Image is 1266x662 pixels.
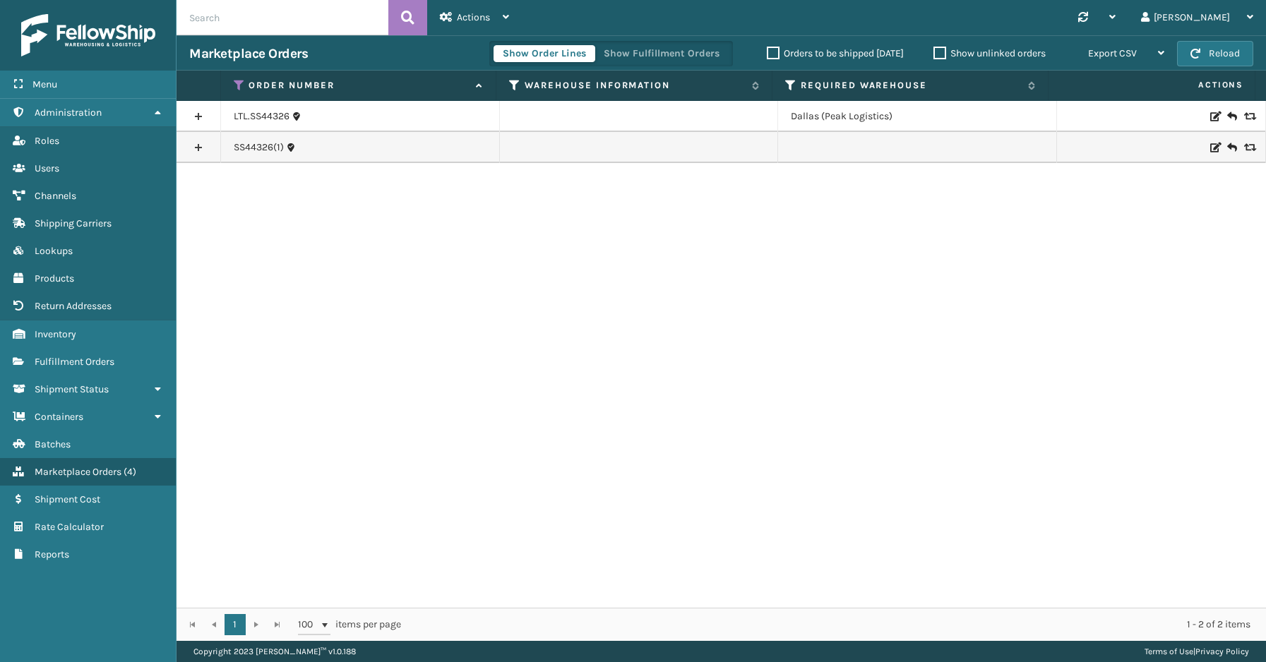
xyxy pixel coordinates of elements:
td: Dallas (Peak Logistics) [778,101,1057,132]
span: items per page [298,614,401,635]
i: Create Return Label [1227,109,1236,124]
span: Administration [35,107,102,119]
i: Replace [1244,143,1253,152]
a: 1 [225,614,246,635]
a: Terms of Use [1145,646,1193,656]
span: Inventory [35,328,76,340]
label: Orders to be shipped [DATE] [767,47,904,59]
div: 1 - 2 of 2 items [421,618,1250,632]
span: Rate Calculator [35,521,104,533]
span: Shipping Carriers [35,217,112,229]
i: Edit [1210,143,1219,152]
i: Create Return Label [1227,140,1236,155]
button: Show Fulfillment Orders [595,45,729,62]
label: Warehouse Information [525,79,745,92]
div: | [1145,641,1249,662]
span: Products [35,272,74,284]
i: Replace [1244,112,1253,121]
p: Copyright 2023 [PERSON_NAME]™ v 1.0.188 [193,641,356,662]
span: Batches [35,438,71,450]
span: Marketplace Orders [35,466,121,478]
span: 100 [298,618,319,632]
img: logo [21,14,155,56]
span: Lookups [35,245,73,257]
a: LTL.SS44326 [234,109,289,124]
label: Required Warehouse [801,79,1021,92]
span: Shipment Status [35,383,109,395]
span: Reports [35,548,69,560]
a: Privacy Policy [1195,646,1249,656]
button: Reload [1177,41,1253,66]
span: Actions [1053,73,1252,97]
span: Export CSV [1088,47,1137,59]
label: Show unlinked orders [933,47,1046,59]
i: Edit [1210,112,1219,121]
h3: Marketplace Orders [189,45,308,62]
span: Actions [457,11,490,23]
button: Show Order Lines [494,45,595,62]
span: Fulfillment Orders [35,356,114,368]
label: Order Number [249,79,469,92]
span: Return Addresses [35,300,112,312]
a: SS44326(1) [234,140,284,155]
span: Containers [35,411,83,423]
span: Menu [32,78,57,90]
span: Users [35,162,59,174]
span: Channels [35,190,76,202]
span: Roles [35,135,59,147]
span: Shipment Cost [35,493,100,505]
span: ( 4 ) [124,466,136,478]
